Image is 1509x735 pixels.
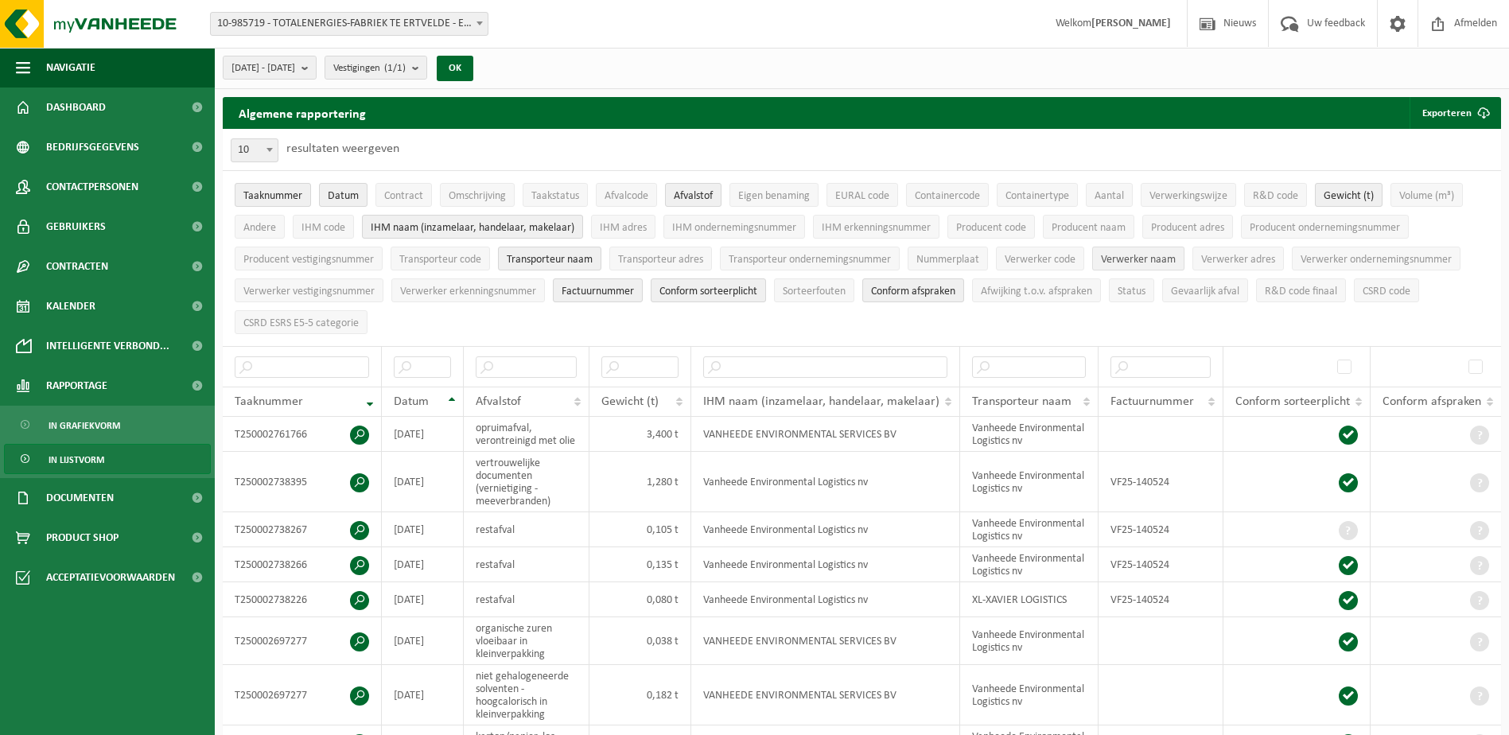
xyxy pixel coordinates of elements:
span: Verwerkingswijze [1149,190,1227,202]
span: IHM naam (inzamelaar, handelaar, makelaar) [703,395,939,408]
td: Vanheede Environmental Logistics nv [691,452,960,512]
span: Verwerker ondernemingsnummer [1301,254,1452,266]
span: Producent naam [1052,222,1126,234]
span: Gebruikers [46,207,106,247]
span: Verwerker code [1005,254,1075,266]
button: R&D code finaalR&amp;D code finaal: Activate to sort [1256,278,1346,302]
span: Transporteur adres [618,254,703,266]
span: Navigatie [46,48,95,87]
button: Gevaarlijk afval : Activate to sort [1162,278,1248,302]
span: Kalender [46,286,95,326]
button: IHM naam (inzamelaar, handelaar, makelaar)IHM naam (inzamelaar, handelaar, makelaar): Activate to... [362,215,583,239]
button: Verwerker adresVerwerker adres: Activate to sort [1192,247,1284,270]
span: IHM code [301,222,345,234]
span: Acceptatievoorwaarden [46,558,175,597]
td: Vanheede Environmental Logistics nv [960,452,1099,512]
td: restafval [464,547,589,582]
button: Verwerker naamVerwerker naam: Activate to sort [1092,247,1184,270]
button: ContainercodeContainercode: Activate to sort [906,183,989,207]
span: CSRD ESRS E5-5 categorie [243,317,359,329]
span: Transporteur code [399,254,481,266]
td: 0,105 t [589,512,691,547]
button: Transporteur codeTransporteur code: Activate to sort [391,247,490,270]
strong: [PERSON_NAME] [1091,17,1171,29]
span: Aantal [1095,190,1124,202]
button: [DATE] - [DATE] [223,56,317,80]
button: Transporteur adresTransporteur adres: Activate to sort [609,247,712,270]
h2: Algemene rapportering [223,97,382,129]
td: VANHEEDE ENVIRONMENTAL SERVICES BV [691,617,960,665]
td: VF25-140524 [1099,582,1223,617]
span: Gewicht (t) [601,395,659,408]
td: VF25-140524 [1099,547,1223,582]
span: Nummerplaat [916,254,979,266]
td: XL-XAVIER LOGISTICS [960,582,1099,617]
td: [DATE] [382,617,464,665]
label: resultaten weergeven [286,142,399,155]
span: Verwerker vestigingsnummer [243,286,375,297]
span: Conform sorteerplicht [659,286,757,297]
span: Verwerker naam [1101,254,1176,266]
td: organische zuren vloeibaar in kleinverpakking [464,617,589,665]
td: Vanheede Environmental Logistics nv [960,665,1099,725]
span: Contract [384,190,423,202]
button: AantalAantal: Activate to sort [1086,183,1133,207]
span: Sorteerfouten [783,286,846,297]
span: Producent code [956,222,1026,234]
span: Rapportage [46,366,107,406]
button: CSRD codeCSRD code: Activate to sort [1354,278,1419,302]
span: IHM erkenningsnummer [822,222,931,234]
span: IHM adres [600,222,647,234]
td: vertrouwelijke documenten (vernietiging - meeverbranden) [464,452,589,512]
span: Documenten [46,478,114,518]
td: T250002761766 [223,417,382,452]
td: Vanheede Environmental Logistics nv [691,512,960,547]
td: VF25-140524 [1099,452,1223,512]
span: Transporteur naam [507,254,593,266]
button: AfvalstofAfvalstof: Activate to sort [665,183,721,207]
button: TaaknummerTaaknummer: Activate to remove sorting [235,183,311,207]
button: StatusStatus: Activate to sort [1109,278,1154,302]
span: Factuurnummer [562,286,634,297]
button: Afwijking t.o.v. afsprakenAfwijking t.o.v. afspraken: Activate to sort [972,278,1101,302]
td: restafval [464,512,589,547]
span: Vestigingen [333,56,406,80]
span: IHM ondernemingsnummer [672,222,796,234]
span: Eigen benaming [738,190,810,202]
span: IHM naam (inzamelaar, handelaar, makelaar) [371,222,574,234]
span: Verwerker adres [1201,254,1275,266]
span: Status [1118,286,1145,297]
button: ContractContract: Activate to sort [375,183,432,207]
td: [DATE] [382,417,464,452]
span: 10-985719 - TOTALENERGIES-FABRIEK TE ERTVELDE - ERTVELDE [210,12,488,36]
td: VANHEEDE ENVIRONMENTAL SERVICES BV [691,417,960,452]
span: Product Shop [46,518,119,558]
span: EURAL code [835,190,889,202]
button: Producent ondernemingsnummerProducent ondernemingsnummer: Activate to sort [1241,215,1409,239]
button: CSRD ESRS E5-5 categorieCSRD ESRS E5-5 categorie: Activate to sort [235,310,368,334]
span: Contracten [46,247,108,286]
button: EURAL codeEURAL code: Activate to sort [826,183,898,207]
button: DatumDatum: Activate to sort [319,183,368,207]
button: Transporteur ondernemingsnummerTransporteur ondernemingsnummer : Activate to sort [720,247,900,270]
span: Transporteur naam [972,395,1071,408]
button: SorteerfoutenSorteerfouten: Activate to sort [774,278,854,302]
button: ContainertypeContainertype: Activate to sort [997,183,1078,207]
span: Factuurnummer [1110,395,1194,408]
td: Vanheede Environmental Logistics nv [960,417,1099,452]
button: OK [437,56,473,81]
button: IHM adresIHM adres: Activate to sort [591,215,655,239]
span: 10 [231,138,278,162]
button: AndereAndere: Activate to sort [235,215,285,239]
td: Vanheede Environmental Logistics nv [960,617,1099,665]
span: In lijstvorm [49,445,104,475]
td: T250002697277 [223,617,382,665]
span: Gevaarlijk afval [1171,286,1239,297]
a: In lijstvorm [4,444,211,474]
td: 0,182 t [589,665,691,725]
button: Volume (m³)Volume (m³): Activate to sort [1390,183,1463,207]
td: [DATE] [382,547,464,582]
button: IHM codeIHM code: Activate to sort [293,215,354,239]
button: Exporteren [1410,97,1499,129]
td: T250002738266 [223,547,382,582]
